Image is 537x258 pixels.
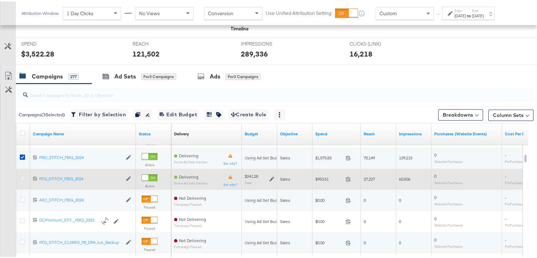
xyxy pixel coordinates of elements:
div: 121,502 [132,47,160,58]
sub: Daily [245,179,252,183]
a: DCPremium_STIT..._FBIG_2023 [39,216,97,224]
a: PRO_STITCH_FBIG_2024 [39,153,122,159]
div: for 3 Campaigns [141,72,176,78]
span: 70,149 [364,154,375,159]
span: Sales [280,175,290,180]
span: Create Rule [231,109,267,118]
span: 0 [434,215,436,220]
div: Campaigns [32,71,63,79]
span: $0.00 [315,217,343,223]
label: Paused [142,204,157,208]
span: - [505,193,506,199]
a: Your campaign's objective. [280,130,310,135]
span: IMPRESSIONS [241,39,294,46]
div: [DATE] [454,12,466,17]
a: The total amount spent to date. [315,130,358,135]
a: Shows the current state of your Ad Campaign. [139,130,168,135]
span: 0 [399,239,401,244]
span: 60,506 [399,175,410,180]
strong: to [466,12,472,17]
span: 0 [364,217,366,223]
span: Sales [280,239,290,244]
div: 16,218 [349,47,372,58]
span: Conversion [208,9,233,15]
label: Paused [142,246,157,251]
span: Edit Budget [160,109,197,118]
button: Breakdowns [438,108,483,119]
sub: Website Purchases [434,179,463,183]
div: Using Ad Set Budget [245,196,284,202]
div: $241.28 [245,172,258,178]
span: - [505,172,506,177]
sub: Campaign Paused [174,201,206,205]
sub: Some Ad Sets Inactive [174,180,207,184]
span: Sales [280,154,290,159]
span: 0 [434,193,436,199]
sub: Website Purchases [434,243,463,247]
label: Use Unified Attribution Setting: [266,8,332,15]
span: Delivering [179,152,198,157]
label: Start: [454,7,466,12]
button: Column Sets [488,108,533,119]
label: End: [472,7,484,12]
div: Delivery [174,130,189,135]
div: DCPremium_STIT..._FBIG_2023 [39,216,97,222]
span: Sales [280,217,290,223]
sub: Per Purchase [505,222,524,226]
span: 0 [364,196,366,201]
div: $3,522.28 [21,47,54,58]
span: Sales [280,196,290,201]
div: Ads [210,71,220,79]
sub: Per Purchase [505,179,524,183]
span: - [505,236,506,241]
span: Filter by Selection [72,109,126,118]
a: The number of people your ad was served to. [364,130,393,135]
a: The maximum amount you're willing to spend on your ads, on average each day or over the lifetime ... [245,130,274,135]
div: ASC_STITCH_FBIG_2024 [39,196,122,201]
label: Paused [142,225,157,229]
span: ↑ [435,12,441,14]
div: Ad Sets [114,71,136,79]
a: RTG_STITCH_CLARKS_FB_DPA...lue_Backup [39,238,122,244]
span: 0 [399,196,401,201]
button: Edit Budget [157,108,199,119]
sub: Some Ad Sets Inactive [174,159,207,163]
span: Not Delivering [179,215,206,221]
sub: Website Purchases [434,222,463,226]
span: 0 [434,151,436,156]
sub: Per Purchase [505,200,524,205]
sub: Website Purchases [434,200,463,205]
span: - [505,215,506,220]
div: Campaigns ( 3 Selected) [19,110,65,117]
button: Filter by Selection [70,108,128,119]
div: Using Ad Set Budget [245,239,284,244]
span: SPEND [21,39,74,46]
a: The number of times a purchase was made tracked by your Custom Audience pixel on your website aft... [434,130,499,135]
span: $953.51 [315,175,343,180]
sub: Campaign Paused [174,244,206,247]
span: 0 [434,236,436,241]
div: Using Ad Set Budget [245,217,284,223]
span: 139,215 [399,154,412,159]
a: RTG_STITCH_FBIG_2024 [39,175,122,181]
a: The number of times your ad was served. On mobile apps an ad is counted as served the first time ... [399,130,429,135]
span: $1,575.83 [315,154,343,159]
sub: Per Purchase [505,243,524,247]
span: No Views [139,9,160,15]
a: Reflects the ability of your Ad Campaign to achieve delivery based on ad states, schedule and bud... [174,130,189,135]
span: CLICKS (LINK) [349,39,402,46]
div: Using Ad Set Budget [245,154,284,159]
a: Your campaign name. [33,130,133,135]
input: Search Campaigns by Name, ID or Objective [28,84,487,98]
span: - [505,151,506,156]
div: 289,336 [241,47,268,58]
sub: Website Purchases [434,158,463,162]
span: 0 [434,172,436,177]
span: Custom [380,9,397,15]
span: $0.00 [315,196,343,201]
span: 27,227 [364,175,375,180]
span: Delivering [179,173,198,178]
span: Not Delivering [179,236,206,242]
div: Timeline [231,24,249,31]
